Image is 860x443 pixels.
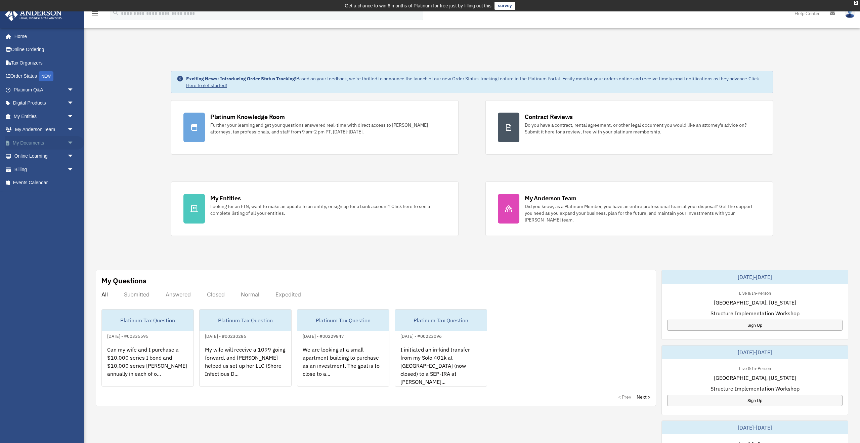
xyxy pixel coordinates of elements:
a: Events Calendar [5,176,84,190]
div: Platinum Tax Question [200,310,291,331]
span: [GEOGRAPHIC_DATA], [US_STATE] [714,374,796,382]
a: Sign Up [667,320,843,331]
strong: Exciting News: Introducing Order Status Tracking! [186,76,296,82]
a: Online Ordering [5,43,84,56]
span: arrow_drop_down [67,123,81,137]
div: I initiated an in-kind transfer from my Solo 401k at [GEOGRAPHIC_DATA] (now closed) to a SEP-IRA ... [395,340,487,393]
a: Platinum Q&Aarrow_drop_down [5,83,84,96]
span: arrow_drop_down [67,150,81,163]
div: Live & In-Person [734,364,776,371]
div: Expedited [275,291,301,298]
a: My Entities Looking for an EIN, want to make an update to an entity, or sign up for a bank accoun... [171,182,459,236]
div: Live & In-Person [734,289,776,296]
i: search [112,9,120,16]
a: Billingarrow_drop_down [5,163,84,176]
span: [GEOGRAPHIC_DATA], [US_STATE] [714,298,796,307]
a: Online Learningarrow_drop_down [5,150,84,163]
a: Sign Up [667,395,843,406]
span: Structure Implementation Workshop [711,385,800,393]
div: close [854,1,858,5]
a: Next > [637,394,650,400]
span: arrow_drop_down [67,83,81,97]
div: [DATE] - #00335595 [102,332,154,339]
div: Platinum Tax Question [102,310,193,331]
a: Platinum Tax Question[DATE] - #00335595Can my wife and I purchase a $10,000 series I bond and $10... [101,309,194,387]
div: Looking for an EIN, want to make an update to an entity, or sign up for a bank account? Click her... [210,203,446,216]
a: My Anderson Teamarrow_drop_down [5,123,84,136]
div: [DATE]-[DATE] [662,421,848,434]
div: My Anderson Team [525,194,576,202]
div: Did you know, as a Platinum Member, you have an entire professional team at your disposal? Get th... [525,203,761,223]
div: My Questions [101,276,146,286]
a: menu [91,12,99,17]
a: Contract Reviews Do you have a contract, rental agreement, or other legal document you would like... [485,100,773,155]
div: [DATE] - #00223096 [395,332,447,339]
a: My Entitiesarrow_drop_down [5,110,84,123]
span: arrow_drop_down [67,96,81,110]
img: Anderson Advisors Platinum Portal [3,8,64,21]
div: Closed [207,291,225,298]
a: Platinum Tax Question[DATE] - #00223096I initiated an in-kind transfer from my Solo 401k at [GEOG... [395,309,487,387]
span: arrow_drop_down [67,136,81,150]
div: Further your learning and get your questions answered real-time with direct access to [PERSON_NAM... [210,122,446,135]
i: menu [91,9,99,17]
span: arrow_drop_down [67,163,81,176]
div: [DATE] - #00230286 [200,332,252,339]
div: Can my wife and I purchase a $10,000 series I bond and $10,000 series [PERSON_NAME] annually in e... [102,340,193,393]
div: Normal [241,291,259,298]
div: Answered [166,291,191,298]
div: [DATE]-[DATE] [662,270,848,284]
div: [DATE] - #00229847 [297,332,349,339]
div: My wife will receive a 1099 going forward, and [PERSON_NAME] helped us set up her LLC (Shore Infe... [200,340,291,393]
a: Click Here to get started! [186,76,759,88]
div: We are looking at a small apartment building to purchase as an investment. The goal is to close t... [297,340,389,393]
a: Platinum Tax Question[DATE] - #00230286My wife will receive a 1099 going forward, and [PERSON_NAM... [199,309,292,387]
div: Platinum Tax Question [395,310,487,331]
a: Platinum Tax Question[DATE] - #00229847We are looking at a small apartment building to purchase a... [297,309,389,387]
a: My Documentsarrow_drop_down [5,136,84,150]
div: My Entities [210,194,241,202]
div: Submitted [124,291,149,298]
div: Platinum Knowledge Room [210,113,285,121]
a: Platinum Knowledge Room Further your learning and get your questions answered real-time with dire... [171,100,459,155]
span: Structure Implementation Workshop [711,309,800,317]
a: Order StatusNEW [5,70,84,83]
span: arrow_drop_down [67,110,81,123]
a: Digital Productsarrow_drop_down [5,96,84,110]
div: Do you have a contract, rental agreement, or other legal document you would like an attorney's ad... [525,122,761,135]
div: Contract Reviews [525,113,573,121]
img: User Pic [845,8,855,18]
div: All [101,291,108,298]
a: Tax Organizers [5,56,84,70]
a: survey [494,2,515,10]
div: Platinum Tax Question [297,310,389,331]
div: Based on your feedback, we're thrilled to announce the launch of our new Order Status Tracking fe... [186,75,767,89]
div: [DATE]-[DATE] [662,346,848,359]
div: NEW [39,71,53,81]
a: My Anderson Team Did you know, as a Platinum Member, you have an entire professional team at your... [485,182,773,236]
div: Get a chance to win 6 months of Platinum for free just by filling out this [345,2,491,10]
a: Home [5,30,81,43]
